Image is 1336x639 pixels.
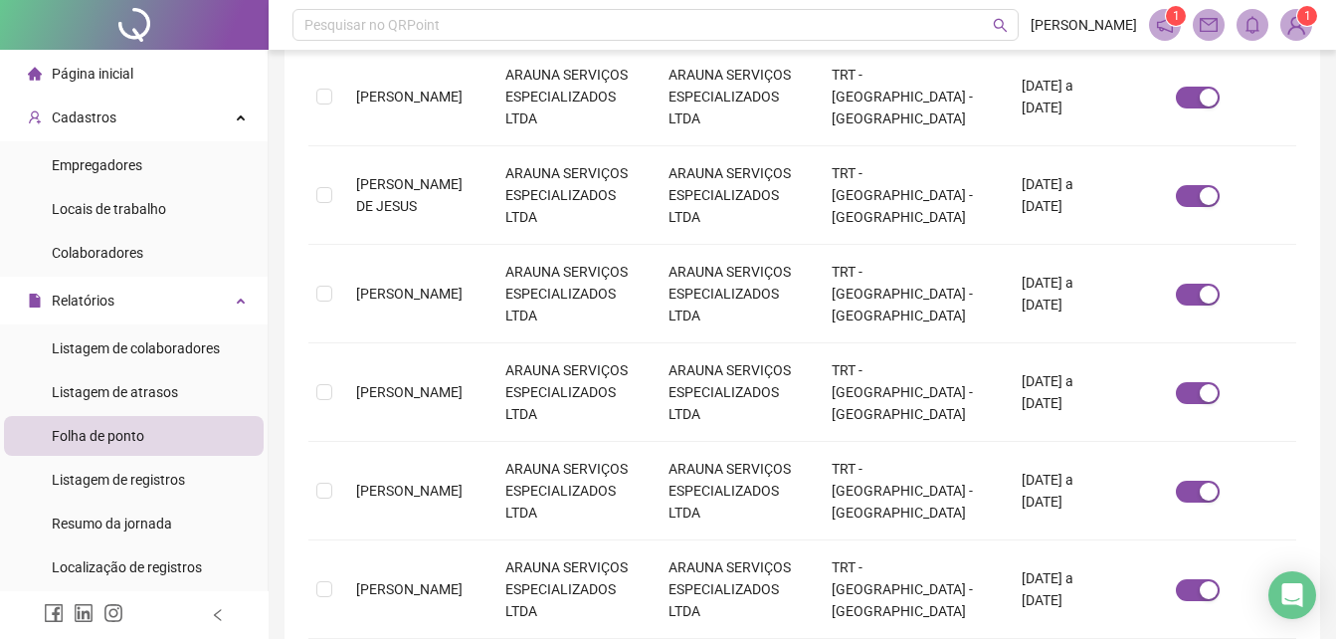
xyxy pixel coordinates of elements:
[1173,9,1180,23] span: 1
[356,176,463,214] span: [PERSON_NAME] DE JESUS
[211,608,225,622] span: left
[816,343,1006,442] td: TRT - [GEOGRAPHIC_DATA] - [GEOGRAPHIC_DATA]
[816,540,1006,639] td: TRT - [GEOGRAPHIC_DATA] - [GEOGRAPHIC_DATA]
[52,157,142,173] span: Empregadores
[44,603,64,623] span: facebook
[993,18,1008,33] span: search
[816,442,1006,540] td: TRT - [GEOGRAPHIC_DATA] - [GEOGRAPHIC_DATA]
[356,581,463,597] span: [PERSON_NAME]
[1006,442,1100,540] td: [DATE] a [DATE]
[653,442,816,540] td: ARAUNA SERVIÇOS ESPECIALIZADOS LTDA
[489,48,653,146] td: ARAUNA SERVIÇOS ESPECIALIZADOS LTDA
[52,109,116,125] span: Cadastros
[1006,48,1100,146] td: [DATE] a [DATE]
[816,245,1006,343] td: TRT - [GEOGRAPHIC_DATA] - [GEOGRAPHIC_DATA]
[1006,146,1100,245] td: [DATE] a [DATE]
[52,340,220,356] span: Listagem de colaboradores
[74,603,94,623] span: linkedin
[1297,6,1317,26] sup: Atualize o seu contato no menu Meus Dados
[1268,571,1316,619] div: Open Intercom Messenger
[489,245,653,343] td: ARAUNA SERVIÇOS ESPECIALIZADOS LTDA
[1006,540,1100,639] td: [DATE] a [DATE]
[356,89,463,105] span: [PERSON_NAME]
[489,146,653,245] td: ARAUNA SERVIÇOS ESPECIALIZADOS LTDA
[52,245,143,261] span: Colaboradores
[653,343,816,442] td: ARAUNA SERVIÇOS ESPECIALIZADOS LTDA
[356,384,463,400] span: [PERSON_NAME]
[1166,6,1186,26] sup: 1
[52,559,202,575] span: Localização de registros
[356,483,463,499] span: [PERSON_NAME]
[489,343,653,442] td: ARAUNA SERVIÇOS ESPECIALIZADOS LTDA
[52,66,133,82] span: Página inicial
[52,201,166,217] span: Locais de trabalho
[1281,10,1311,40] img: 79077
[356,286,463,302] span: [PERSON_NAME]
[1031,14,1137,36] span: [PERSON_NAME]
[1006,343,1100,442] td: [DATE] a [DATE]
[653,48,816,146] td: ARAUNA SERVIÇOS ESPECIALIZADOS LTDA
[28,294,42,308] span: file
[1243,16,1261,34] span: bell
[52,384,178,400] span: Listagem de atrasos
[1200,16,1218,34] span: mail
[653,146,816,245] td: ARAUNA SERVIÇOS ESPECIALIZADOS LTDA
[653,540,816,639] td: ARAUNA SERVIÇOS ESPECIALIZADOS LTDA
[489,540,653,639] td: ARAUNA SERVIÇOS ESPECIALIZADOS LTDA
[816,48,1006,146] td: TRT - [GEOGRAPHIC_DATA] - [GEOGRAPHIC_DATA]
[52,472,185,488] span: Listagem de registros
[52,428,144,444] span: Folha de ponto
[28,67,42,81] span: home
[1156,16,1174,34] span: notification
[653,245,816,343] td: ARAUNA SERVIÇOS ESPECIALIZADOS LTDA
[816,146,1006,245] td: TRT - [GEOGRAPHIC_DATA] - [GEOGRAPHIC_DATA]
[28,110,42,124] span: user-add
[1006,245,1100,343] td: [DATE] a [DATE]
[1304,9,1311,23] span: 1
[52,516,172,532] span: Resumo da jornada
[489,442,653,540] td: ARAUNA SERVIÇOS ESPECIALIZADOS LTDA
[52,293,114,309] span: Relatórios
[103,603,123,623] span: instagram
